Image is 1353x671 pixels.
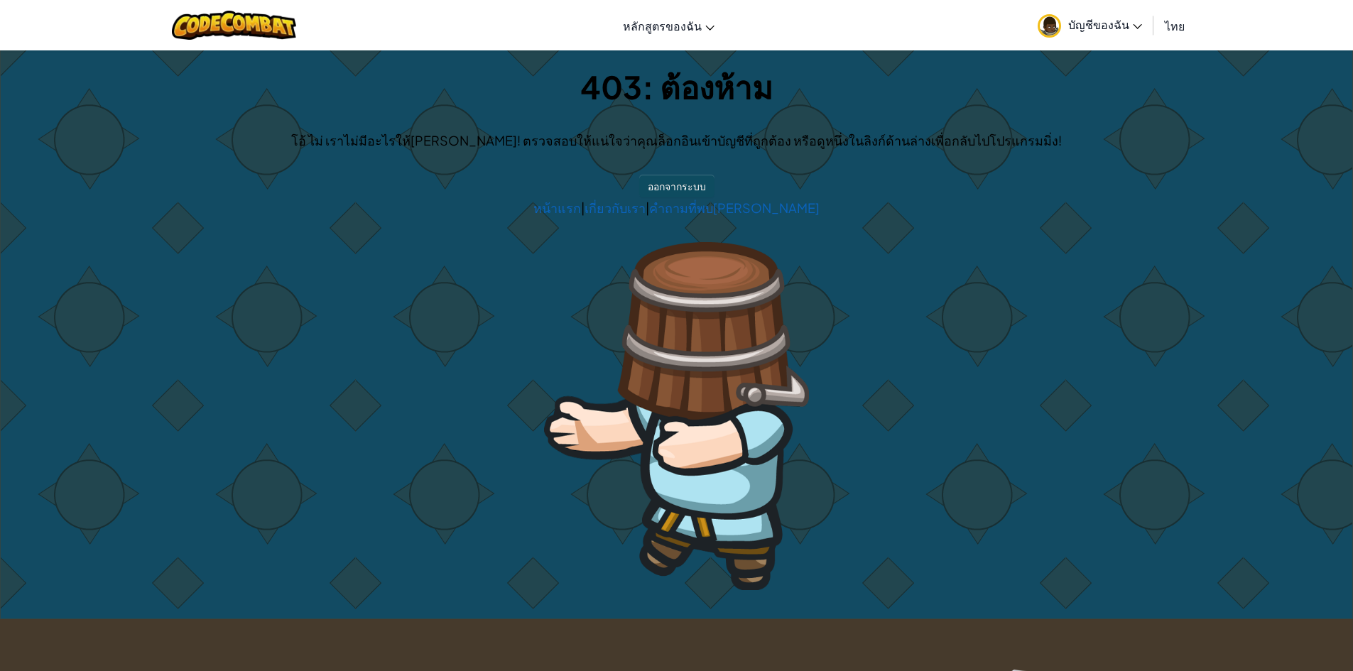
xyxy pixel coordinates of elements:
span: | [646,200,649,216]
a: บัญชีของฉัน [1031,3,1149,48]
span: หลักสูตรของฉัน [623,18,702,33]
a: คำถามที่พบ[PERSON_NAME] [649,200,820,216]
button: ออกจากระบบ [639,175,714,197]
p: โอ้ ไม่ เราไม่มีอะไรให้[PERSON_NAME]! ตรวจสอบให้แน่ใจว่าคุณล็อกอินเข้าบัญชีที่ถูกต้อง หรือดูหนึ่ง... [15,130,1338,151]
a: หน้าแรก [533,200,581,216]
span: 403: [580,67,660,107]
img: CodeCombat logo [172,11,296,40]
span: ไทย [1165,18,1185,33]
span: | [581,200,585,216]
a: ไทย [1158,6,1192,45]
a: เกี่ยวกับเรา [585,200,646,216]
span: ต้องห้าม [660,67,773,107]
span: บัญชีของฉัน [1068,17,1142,32]
img: avatar [1038,14,1061,38]
a: หลักสูตรของฉัน [616,6,722,45]
img: 404_3.png [544,242,809,590]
